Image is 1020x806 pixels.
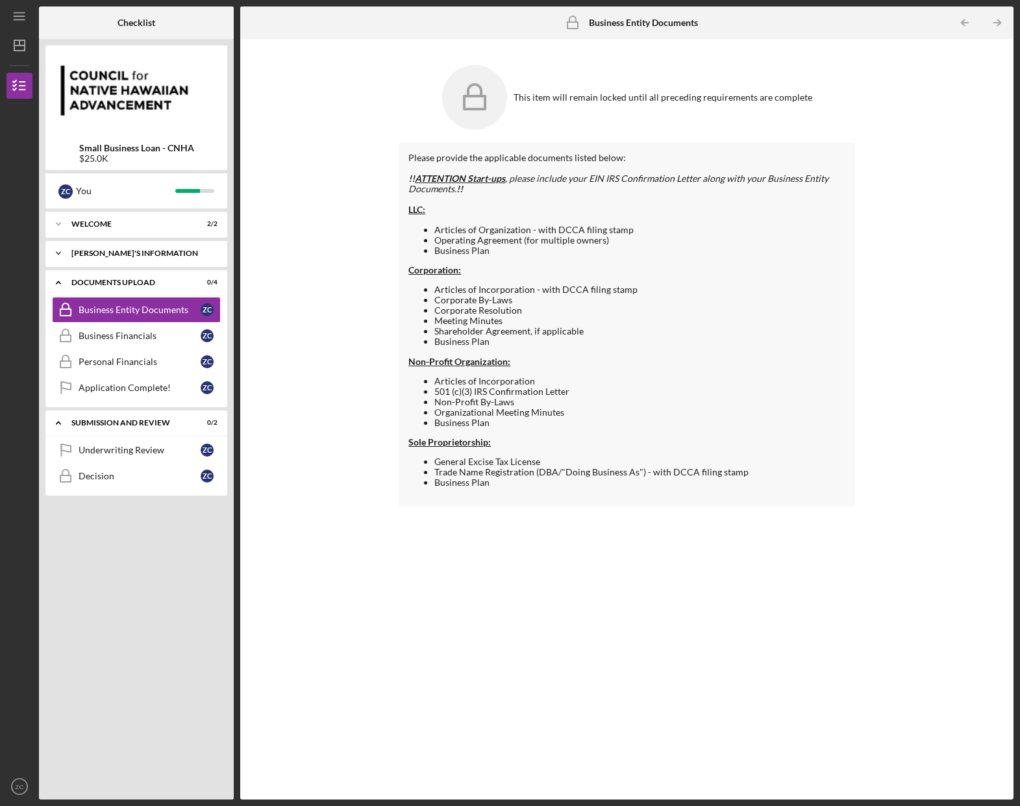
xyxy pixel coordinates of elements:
strong: Non-Profit Organization: [408,356,510,367]
div: You [76,180,175,202]
strong: !! [456,183,463,194]
a: DecisionZC [52,463,221,489]
li: Business Plan [434,246,845,256]
div: Z C [201,355,214,368]
em: , please include your EIN IRS Confirmation Letter along with your Business Entity Documents. [408,173,828,194]
li: Meeting Minutes [434,316,845,326]
li: Corporate By-Laws [434,295,845,305]
div: Z C [201,329,214,342]
span: LLC: [408,204,425,215]
div: Z C [201,470,214,483]
li: Organizational Meeting Minutes [434,407,845,418]
li: Corporate Resolution [434,305,845,316]
li: Trade Name Registration (DBA/"Doing Business As") - with DCCA filing stamp [434,467,845,477]
div: Personal Financials [79,357,201,367]
strong: !! [408,173,505,184]
div: This item will remain locked until all preceding requirements are complete [514,92,812,103]
div: 0 / 4 [194,279,218,286]
li: Business Plan [434,336,845,347]
b: Business Entity Documents [589,18,698,28]
img: Product logo [45,52,227,130]
strong: Sole Proprietorship: [408,436,491,447]
div: Underwriting Review [79,445,201,455]
b: Checklist [118,18,155,28]
a: Application Complete!ZC [52,375,221,401]
div: Z C [58,184,73,199]
li: Business Plan [434,477,845,488]
a: Business Entity DocumentsZC [52,297,221,323]
li: Non-Profit By-Laws [434,397,845,407]
div: [PERSON_NAME]'S INFORMATION [71,249,211,257]
li: Business Plan [434,418,845,428]
div: Business Financials [79,331,201,341]
div: Z C [201,381,214,394]
text: ZC [16,783,24,790]
div: DOCUMENTS UPLOAD [71,279,185,286]
div: Z C [201,303,214,316]
button: ZC [6,774,32,800]
div: Business Entity Documents [79,305,201,315]
a: Underwriting ReviewZC [52,437,221,463]
div: WELCOME [71,220,185,228]
div: 0 / 2 [194,419,218,427]
li: 501 (c)(3) IRS Confirmation Letter [434,386,845,397]
div: Decision [79,471,201,481]
a: Personal FinancialsZC [52,349,221,375]
li: Shareholder Agreement, if applicable [434,326,845,336]
li: Articles of Organization - with DCCA filing stamp [434,225,845,235]
strong: Corporation: [408,264,461,275]
li: Articles of Incorporation - with DCCA filing stamp [434,284,845,295]
div: Application Complete! [79,383,201,393]
div: SUBMISSION AND REVIEW [71,419,185,427]
div: Z C [201,444,214,457]
span: ATTENTION Start-ups [415,173,505,184]
b: Small Business Loan - CNHA [79,143,194,153]
div: $25.0K [79,153,194,164]
a: Business FinancialsZC [52,323,221,349]
div: Please provide the applicable documents listed below: [408,153,845,163]
li: General Excise Tax License [434,457,845,467]
li: Articles of Incorporation [434,376,845,386]
div: 2 / 2 [194,220,218,228]
li: Operating Agreement (for multiple owners) [434,235,845,246]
